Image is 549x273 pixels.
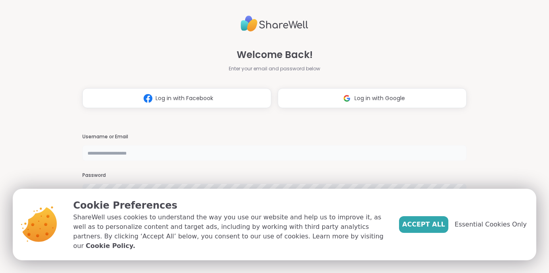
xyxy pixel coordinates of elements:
span: Essential Cookies Only [455,220,527,229]
span: Enter your email and password below [229,65,320,72]
span: Log in with Google [354,94,405,103]
img: ShareWell Logomark [339,91,354,106]
span: Log in with Facebook [156,94,213,103]
button: Log in with Google [278,88,467,108]
span: Accept All [402,220,445,229]
a: Cookie Policy. [86,241,135,251]
button: Log in with Facebook [82,88,271,108]
p: Cookie Preferences [73,198,386,213]
button: Accept All [399,216,448,233]
img: ShareWell Logomark [140,91,156,106]
h3: Password [82,172,467,179]
h3: Username or Email [82,134,467,140]
span: Welcome Back! [237,48,313,62]
img: ShareWell Logo [241,12,308,35]
p: ShareWell uses cookies to understand the way you use our website and help us to improve it, as we... [73,213,386,251]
